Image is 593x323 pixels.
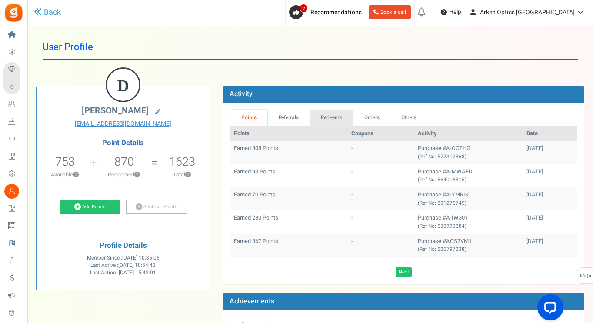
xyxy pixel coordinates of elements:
[82,104,149,117] span: [PERSON_NAME]
[134,172,140,178] button: ?
[348,234,414,257] td: -
[348,141,414,164] td: -
[418,153,466,160] small: (Ref No: 577317868)
[230,210,348,233] td: Earned 280 Points
[118,262,156,269] span: [DATE] 18:54:42
[43,35,578,60] h1: User Profile
[230,164,348,187] td: Earned 93 Points
[230,187,348,210] td: Earned 70 Points
[310,110,353,126] a: Redeems
[526,144,573,153] div: [DATE]
[418,246,466,253] small: (Ref No: 526797238)
[230,141,348,164] td: Earned 308 Points
[390,110,428,126] a: Others
[414,234,523,257] td: Purchase #AOS7VM1
[396,267,412,277] a: Next
[107,69,139,103] figcaption: D
[348,187,414,210] td: -
[414,187,523,210] td: Purchase #A-YMRIK
[230,234,348,257] td: Earned 367 Points
[126,200,187,214] a: Subtract Points
[526,168,573,176] div: [DATE]
[185,172,191,178] button: ?
[4,3,23,23] img: Gratisfaction
[348,164,414,187] td: -
[267,110,310,126] a: Referrals
[480,8,575,17] span: Arken Optics [GEOGRAPHIC_DATA]
[159,171,206,179] p: Total
[90,262,156,269] span: Last Active :
[414,164,523,187] td: Purchase #A-MWAFD
[414,126,523,141] th: Activity
[418,176,466,183] small: (Ref No: 564015815)
[230,110,267,126] a: Points
[90,269,156,276] span: Last Action :
[418,223,466,230] small: (Ref No: 530993884)
[230,89,253,99] b: Activity
[369,5,411,19] a: Book a call
[230,126,348,141] th: Points
[526,237,573,246] div: [DATE]
[310,8,362,17] span: Recommendations
[230,296,274,306] b: Achievements
[43,242,203,250] h4: Profile Details
[119,269,156,276] span: [DATE] 15:42:01
[169,155,195,168] h5: 1623
[122,254,160,262] span: [DATE] 10:35:06
[414,210,523,233] td: Purchase #A-IW30Y
[348,126,414,141] th: Coupons
[98,171,150,179] p: Redeemed
[87,254,160,262] span: Member Since :
[353,110,390,126] a: Orders
[37,139,210,147] h4: Point Details
[418,200,466,207] small: (Ref No: 531275745)
[523,126,577,141] th: Date
[348,210,414,233] td: -
[60,200,120,214] a: Add Points
[526,214,573,222] div: [DATE]
[289,5,365,19] a: 2 Recommendations
[580,268,591,284] span: FAQs
[526,191,573,199] div: [DATE]
[41,171,89,179] p: Available
[414,141,523,164] td: Purchase #A-QCZHG
[55,153,75,170] span: 753
[73,172,79,178] button: ?
[43,120,203,128] a: [EMAIL_ADDRESS][DOMAIN_NAME]
[437,5,465,19] a: Help
[114,155,134,168] h5: 870
[300,4,308,13] span: 2
[447,8,461,17] span: Help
